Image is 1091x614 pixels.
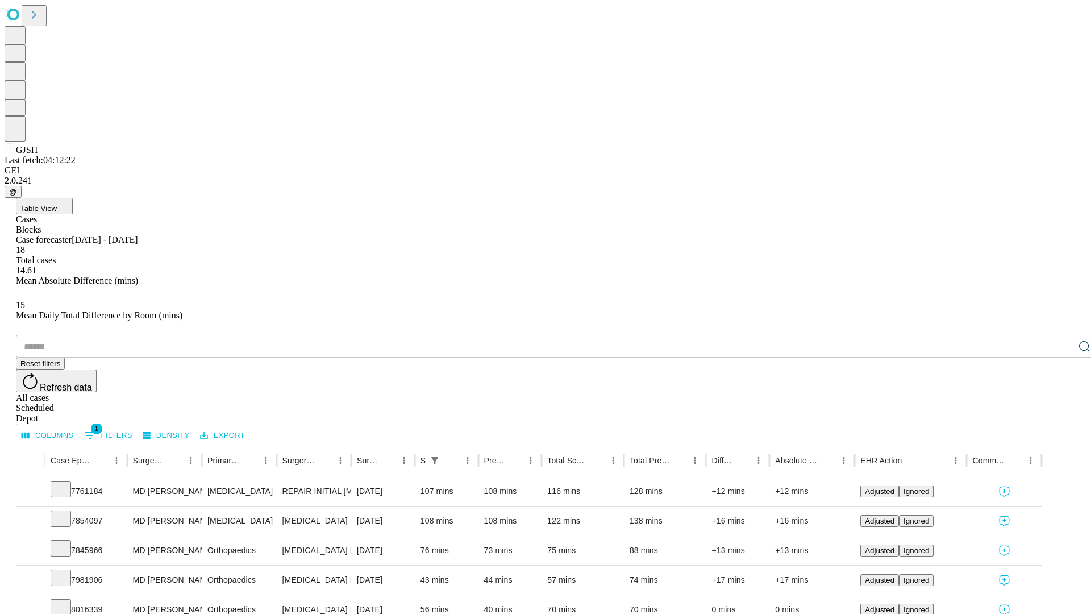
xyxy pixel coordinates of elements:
[1023,453,1039,468] button: Menu
[484,507,536,536] div: 108 mins
[332,453,348,468] button: Menu
[899,545,934,557] button: Ignored
[507,453,523,468] button: Sort
[22,541,39,561] button: Expand
[109,453,124,468] button: Menu
[16,265,36,275] span: 14.61
[22,482,39,502] button: Expand
[630,566,701,595] div: 74 mins
[20,359,60,368] span: Reset filters
[197,427,248,445] button: Export
[484,536,536,565] div: 73 mins
[207,456,240,465] div: Primary Service
[51,477,122,506] div: 7761184
[711,566,764,595] div: +17 mins
[775,507,849,536] div: +16 mins
[523,453,539,468] button: Menu
[81,426,135,445] button: Show filters
[547,507,618,536] div: 122 mins
[40,383,92,392] span: Refresh data
[5,165,1086,176] div: GEI
[865,487,894,496] span: Adjusted
[484,456,506,465] div: Predicted In Room Duration
[711,456,734,465] div: Difference
[444,453,460,468] button: Sort
[380,453,396,468] button: Sort
[5,176,1086,186] div: 2.0.241
[775,456,819,465] div: Absolute Difference
[16,310,182,320] span: Mean Daily Total Difference by Room (mins)
[899,574,934,586] button: Ignored
[242,453,258,468] button: Sort
[860,486,899,497] button: Adjusted
[133,456,166,465] div: Surgeon Name
[420,536,473,565] div: 76 mins
[671,453,687,468] button: Sort
[16,235,72,244] span: Case forecaster
[133,566,196,595] div: MD [PERSON_NAME] [PERSON_NAME]
[711,477,764,506] div: +12 mins
[22,571,39,591] button: Expand
[16,145,38,155] span: GJSH
[775,536,849,565] div: +13 mins
[903,517,929,525] span: Ignored
[282,536,345,565] div: [MEDICAL_DATA] MEDIAL OR LATERAL MENISCECTOMY
[687,453,703,468] button: Menu
[865,605,894,614] span: Adjusted
[484,477,536,506] div: 108 mins
[20,204,57,213] span: Table View
[133,507,196,536] div: MD [PERSON_NAME]
[547,566,618,595] div: 57 mins
[420,507,473,536] div: 108 mins
[899,515,934,527] button: Ignored
[860,456,902,465] div: EHR Action
[903,576,929,584] span: Ignored
[427,453,443,468] div: 1 active filter
[903,487,929,496] span: Ignored
[836,453,852,468] button: Menu
[16,370,97,392] button: Refresh data
[396,453,412,468] button: Menu
[630,536,701,565] div: 88 mins
[357,507,409,536] div: [DATE]
[16,255,56,265] span: Total cases
[589,453,605,468] button: Sort
[207,536,270,565] div: Orthopaedics
[775,566,849,595] div: +17 mins
[207,566,270,595] div: Orthopaedics
[420,456,426,465] div: Scheduled In Room Duration
[427,453,443,468] button: Show filters
[420,477,473,506] div: 107 mins
[16,245,25,255] span: 18
[547,456,588,465] div: Total Scheduled Duration
[605,453,621,468] button: Menu
[282,507,345,536] div: [MEDICAL_DATA]
[711,536,764,565] div: +13 mins
[775,477,849,506] div: +12 mins
[460,453,476,468] button: Menu
[903,605,929,614] span: Ignored
[258,453,274,468] button: Menu
[72,235,138,244] span: [DATE] - [DATE]
[865,517,894,525] span: Adjusted
[1007,453,1023,468] button: Sort
[5,155,76,165] span: Last fetch: 04:12:22
[51,536,122,565] div: 7845966
[51,456,91,465] div: Case Epic Id
[865,576,894,584] span: Adjusted
[16,300,25,310] span: 15
[860,515,899,527] button: Adjusted
[751,453,767,468] button: Menu
[547,477,618,506] div: 116 mins
[860,574,899,586] button: Adjusted
[22,512,39,532] button: Expand
[357,536,409,565] div: [DATE]
[133,536,196,565] div: MD [PERSON_NAME] [PERSON_NAME]
[735,453,751,468] button: Sort
[972,456,1005,465] div: Comments
[547,536,618,565] div: 75 mins
[948,453,964,468] button: Menu
[357,456,379,465] div: Surgery Date
[282,477,345,506] div: REPAIR INITIAL [MEDICAL_DATA] REDUCIBLE AGE [DEMOGRAPHIC_DATA] OR MORE
[5,186,22,198] button: @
